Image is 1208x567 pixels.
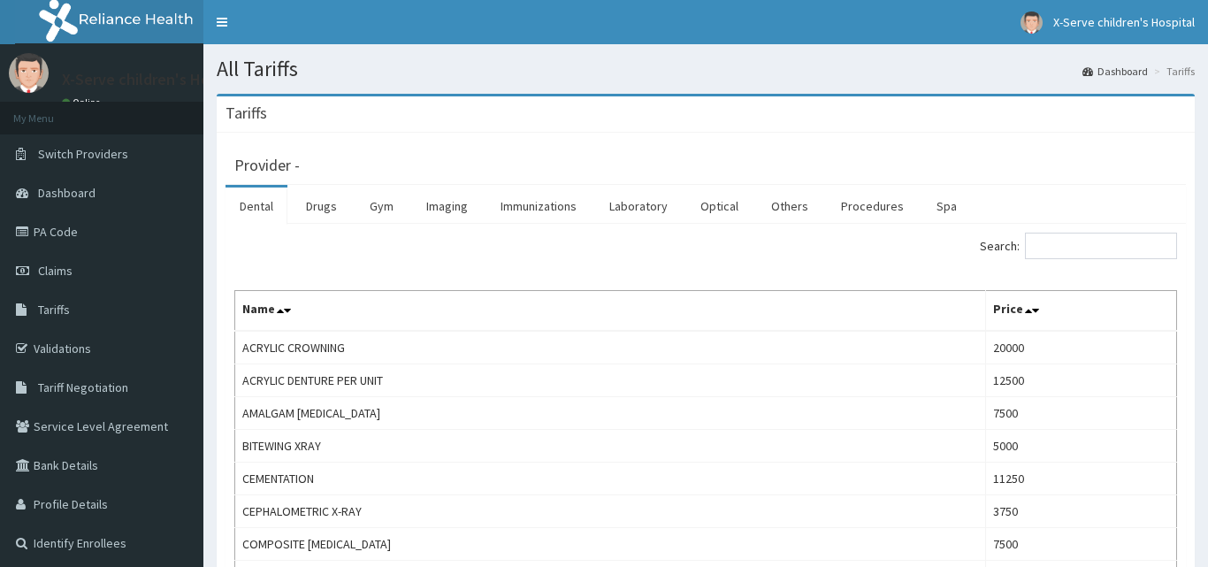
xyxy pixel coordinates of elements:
a: Drugs [292,188,351,225]
a: Imaging [412,188,482,225]
td: ACRYLIC DENTURE PER UNIT [235,364,986,397]
td: 11250 [986,463,1177,495]
td: CEPHALOMETRIC X-RAY [235,495,986,528]
td: AMALGAM [MEDICAL_DATA] [235,397,986,430]
h3: Tariffs [226,105,267,121]
td: 5000 [986,430,1177,463]
th: Name [235,291,986,332]
span: Tariff Negotiation [38,379,128,395]
a: Spa [922,188,971,225]
td: BITEWING XRAY [235,430,986,463]
label: Search: [980,233,1177,259]
a: Dashboard [1082,64,1148,79]
span: Claims [38,263,73,279]
td: COMPOSITE [MEDICAL_DATA] [235,528,986,561]
td: 3750 [986,495,1177,528]
a: Laboratory [595,188,682,225]
h1: All Tariffs [217,57,1195,80]
a: Optical [686,188,753,225]
a: Procedures [827,188,918,225]
a: Immunizations [486,188,591,225]
a: Gym [356,188,408,225]
span: Switch Providers [38,146,128,162]
h3: Provider - [234,157,300,173]
td: 12500 [986,364,1177,397]
span: X-Serve children's Hospital [1053,14,1195,30]
td: CEMENTATION [235,463,986,495]
img: User Image [9,53,49,93]
td: ACRYLIC CROWNING [235,331,986,364]
a: Dental [226,188,287,225]
p: X-Serve children's Hospital [62,72,248,88]
span: Dashboard [38,185,96,201]
td: 7500 [986,397,1177,430]
span: Tariffs [38,302,70,318]
td: 7500 [986,528,1177,561]
a: Online [62,96,104,109]
th: Price [986,291,1177,332]
a: Others [757,188,822,225]
img: User Image [1021,11,1043,34]
td: 20000 [986,331,1177,364]
li: Tariffs [1150,64,1195,79]
input: Search: [1025,233,1177,259]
